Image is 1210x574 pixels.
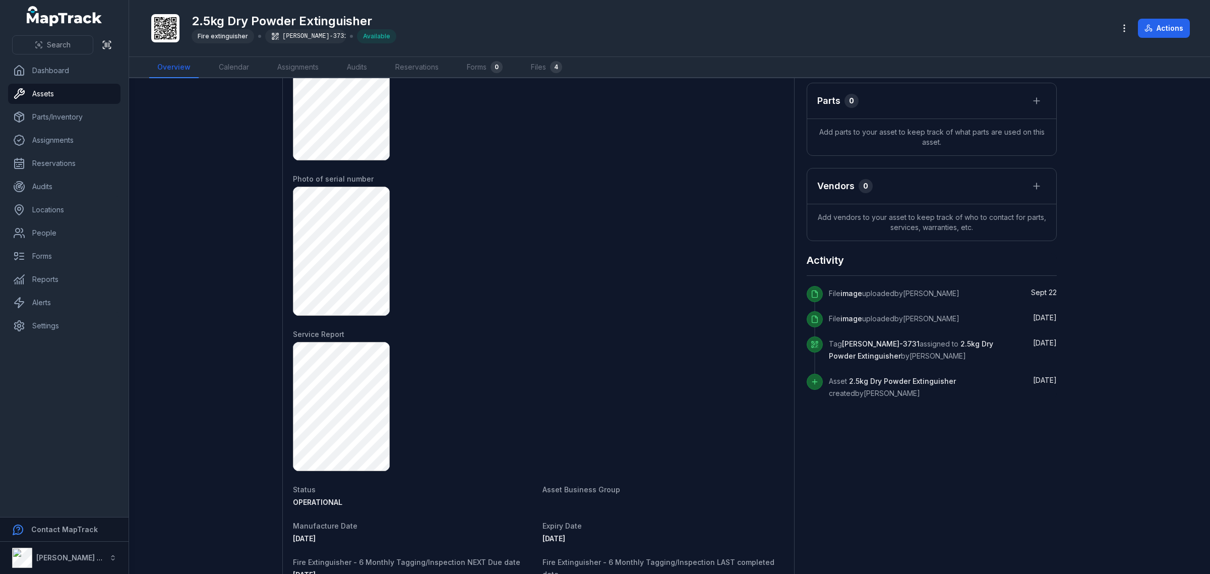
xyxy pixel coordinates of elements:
[542,485,620,494] span: Asset Business Group
[8,200,120,220] a: Locations
[8,246,120,266] a: Forms
[8,130,120,150] a: Assignments
[47,40,71,50] span: Search
[192,13,396,29] h1: 2.5kg Dry Powder Extinguisher
[1033,338,1057,347] span: [DATE]
[842,339,920,348] span: [PERSON_NAME]-3731
[293,534,316,543] span: [DATE]
[8,223,120,243] a: People
[829,314,959,323] span: File uploaded by [PERSON_NAME]
[840,289,862,298] span: image
[293,534,316,543] time: 4/30/2025, 12:00:00 AM
[8,84,120,104] a: Assets
[27,6,102,26] a: MapTrack
[1033,313,1057,322] span: [DATE]
[542,534,565,543] span: [DATE]
[1033,338,1057,347] time: 9/11/2025, 9:58:40 AM
[829,377,956,397] span: Asset created by [PERSON_NAME]
[829,339,993,360] span: 2.5kg Dry Powder Extinguisher
[293,175,374,183] span: Photo of serial number
[293,330,344,338] span: Service Report
[8,107,120,127] a: Parts/Inventory
[840,314,862,323] span: image
[8,177,120,197] a: Audits
[542,522,582,530] span: Expiry Date
[1033,376,1057,384] time: 9/11/2025, 9:58:40 AM
[829,339,993,360] span: Tag assigned to by [PERSON_NAME]
[550,61,562,73] div: 4
[339,57,375,78] a: Audits
[523,57,570,78] a: Files4
[293,522,357,530] span: Manufacture Date
[149,57,199,78] a: Overview
[491,61,503,73] div: 0
[8,293,120,313] a: Alerts
[1033,313,1057,322] time: 9/11/2025, 9:58:56 AM
[198,32,248,40] span: Fire extinguisher
[849,377,956,385] span: 2.5kg Dry Powder Extinguisher
[807,204,1056,241] span: Add vendors to your asset to keep track of who to contact for parts, services, warranties, etc.
[8,61,120,81] a: Dashboard
[1033,376,1057,384] span: [DATE]
[293,485,316,494] span: Status
[817,94,840,108] h3: Parts
[357,29,396,43] div: Available
[829,289,959,298] span: File uploaded by [PERSON_NAME]
[36,553,106,562] strong: [PERSON_NAME] Air
[844,94,859,108] div: 0
[211,57,257,78] a: Calendar
[1031,288,1057,297] time: 9/22/2025, 1:30:52 PM
[459,57,511,78] a: Forms0
[265,29,346,43] div: [PERSON_NAME]-3731
[8,269,120,290] a: Reports
[1138,19,1190,38] button: Actions
[12,35,93,54] button: Search
[293,498,342,506] span: OPERATIONAL
[269,57,327,78] a: Assignments
[8,316,120,336] a: Settings
[387,57,447,78] a: Reservations
[542,534,565,543] time: 4/30/2028, 12:00:00 AM
[859,179,873,193] div: 0
[1031,288,1057,297] span: Sept 22
[807,253,844,267] h2: Activity
[817,179,855,193] h3: Vendors
[293,558,520,566] span: Fire Extinguisher - 6 Monthly Tagging/Inspection NEXT Due date
[31,525,98,534] strong: Contact MapTrack
[8,153,120,174] a: Reservations
[807,119,1056,155] span: Add parts to your asset to keep track of what parts are used on this asset.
